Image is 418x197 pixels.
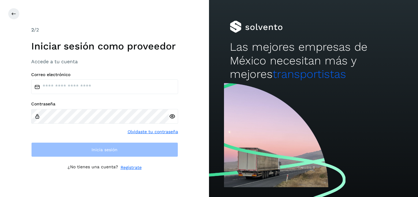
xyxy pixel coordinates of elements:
a: Olvidaste tu contraseña [128,129,178,135]
div: /2 [31,26,178,34]
a: Regístrate [121,164,142,171]
button: Inicia sesión [31,142,178,157]
h2: Las mejores empresas de México necesitan más y mejores [230,40,397,81]
span: 2 [31,27,34,33]
h3: Accede a tu cuenta [31,59,178,64]
p: ¿No tienes una cuenta? [68,164,118,171]
span: Inicia sesión [91,148,118,152]
label: Contraseña [31,101,178,107]
h1: Iniciar sesión como proveedor [31,40,178,52]
label: Correo electrónico [31,72,178,77]
span: transportistas [273,67,346,81]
